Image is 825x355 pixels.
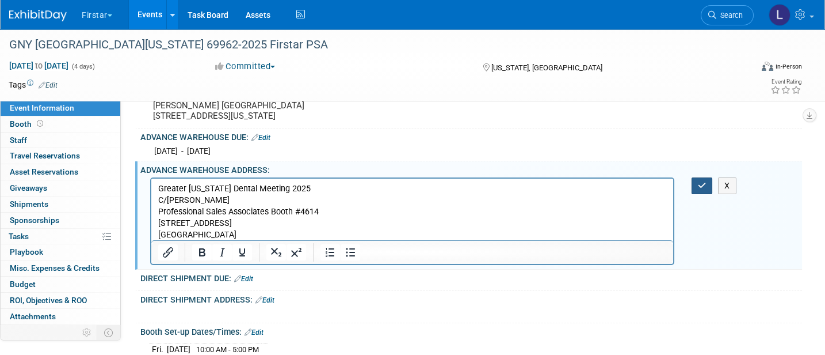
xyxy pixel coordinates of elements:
div: In-Person [775,62,802,71]
a: ROI, Objectives & ROO [1,293,120,308]
span: Search [716,11,743,20]
span: Travel Reservations [10,151,80,160]
a: Edit [251,134,270,142]
td: Toggle Event Tabs [97,325,121,340]
a: Sponsorships [1,213,120,228]
pre: [PERSON_NAME] [GEOGRAPHIC_DATA] [STREET_ADDRESS][US_STATE] [153,100,403,121]
a: Edit [255,296,274,304]
a: Travel Reservations [1,148,120,164]
span: Staff [10,135,27,145]
span: [DATE] [DATE] [9,61,69,71]
span: Asset Reservations [10,167,78,176]
a: Misc. Expenses & Credits [1,260,120,276]
span: Giveaways [10,183,47,192]
body: Rich Text Area. Press ALT-0 for help. [6,5,516,62]
button: Bold [192,244,212,260]
img: ExhibitDay [9,10,67,21]
a: Search [701,5,754,25]
span: Budget [10,280,36,289]
img: Format-Inperson.png [762,62,773,71]
span: Event Information [10,103,74,112]
span: Shipments [10,199,48,209]
a: Event Information [1,100,120,116]
div: ADVANCE WAREHOUSE ADDRESS: [140,161,802,176]
td: Tags [9,79,58,90]
a: Budget [1,277,120,292]
button: Numbered list [320,244,340,260]
button: Italic [212,244,232,260]
span: to [33,61,44,70]
span: Booth [10,119,45,129]
button: X [718,177,736,194]
a: Shipments [1,197,120,212]
span: [DATE] - [DATE] [154,146,211,156]
iframe: Rich Text Area [151,179,673,240]
span: (4 days) [71,63,95,70]
td: Personalize Event Tab Strip [77,325,97,340]
a: Tasks [1,229,120,244]
button: Underline [232,244,252,260]
span: Booth not reserved yet [35,119,45,128]
div: GNY [GEOGRAPHIC_DATA][US_STATE] 69962-2025 Firstar PSA [5,35,735,55]
div: Event Rating [770,79,801,85]
button: Superscript [287,244,306,260]
p: Greater [US_STATE] Dental Meeting 2025 C/[PERSON_NAME] Professional Sales Associates Booth #4614 ... [7,5,515,62]
a: Booth [1,116,120,132]
div: ADVANCE WAREHOUSE DUE: [140,129,802,143]
a: Giveaways [1,180,120,196]
div: Booth Set-up Dates/Times: [140,323,802,338]
span: Sponsorships [10,216,59,225]
span: Playbook [10,247,43,256]
a: Asset Reservations [1,164,120,180]
div: Event Format [684,60,802,77]
span: Attachments [10,312,56,321]
img: Lori Stewart [769,4,790,26]
span: Misc. Expenses & Credits [10,263,100,273]
span: 10:00 AM - 5:00 PM [196,345,259,354]
div: DIRECT SHIPMENT ADDRESS: [140,291,802,306]
span: ROI, Objectives & ROO [10,296,87,305]
span: [US_STATE], [GEOGRAPHIC_DATA] [491,63,602,72]
span: Tasks [9,232,29,241]
a: Playbook [1,244,120,260]
button: Committed [211,61,280,73]
a: Staff [1,133,120,148]
button: Bullet list [341,244,360,260]
button: Subscript [266,244,286,260]
a: Edit [245,328,263,337]
a: Attachments [1,309,120,324]
a: Edit [39,81,58,89]
button: Insert/edit link [158,244,178,260]
div: DIRECT SHIPMENT DUE: [140,270,802,285]
a: Edit [234,275,253,283]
